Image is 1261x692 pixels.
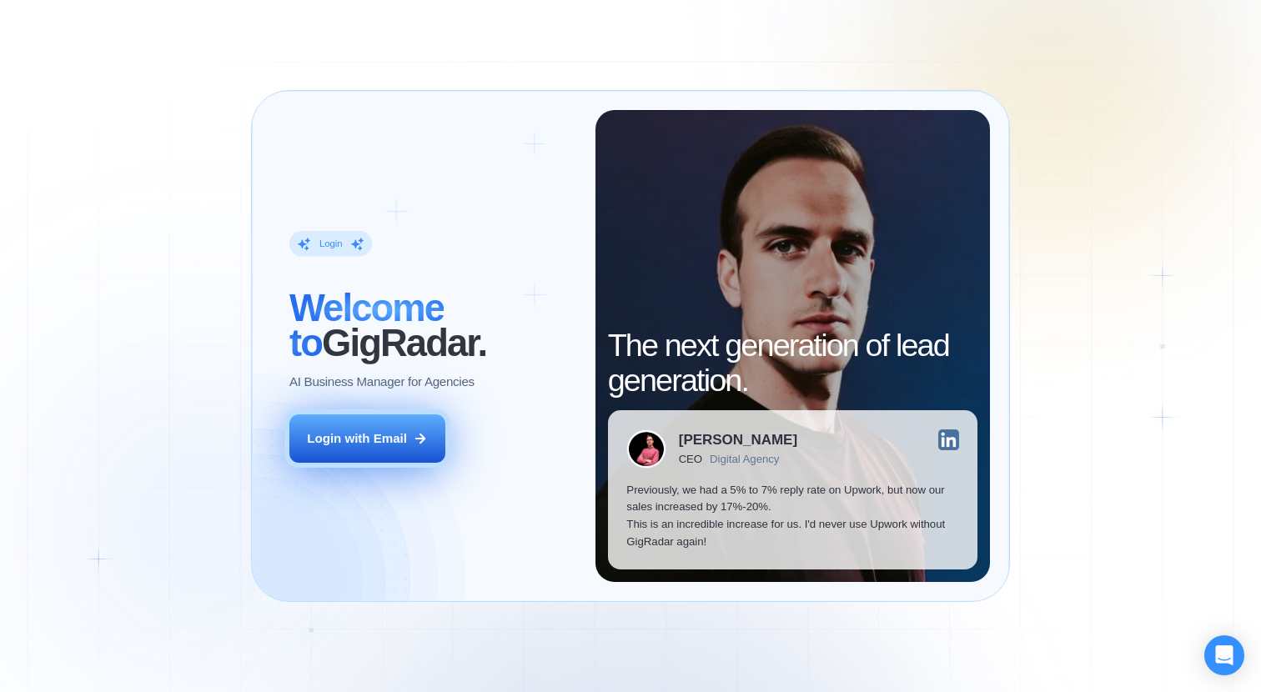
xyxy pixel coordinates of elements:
[289,291,576,360] h2: ‍ GigRadar.
[289,373,475,390] p: AI Business Manager for Agencies
[710,453,779,465] div: Digital Agency
[289,414,445,464] button: Login with Email
[679,453,702,465] div: CEO
[608,328,978,398] h2: The next generation of lead generation.
[307,430,407,448] div: Login with Email
[679,433,797,447] div: [PERSON_NAME]
[319,238,343,250] div: Login
[626,482,958,551] p: Previously, we had a 5% to 7% reply rate on Upwork, but now our sales increased by 17%-20%. This ...
[289,287,444,364] span: Welcome to
[1204,635,1244,675] div: Open Intercom Messenger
